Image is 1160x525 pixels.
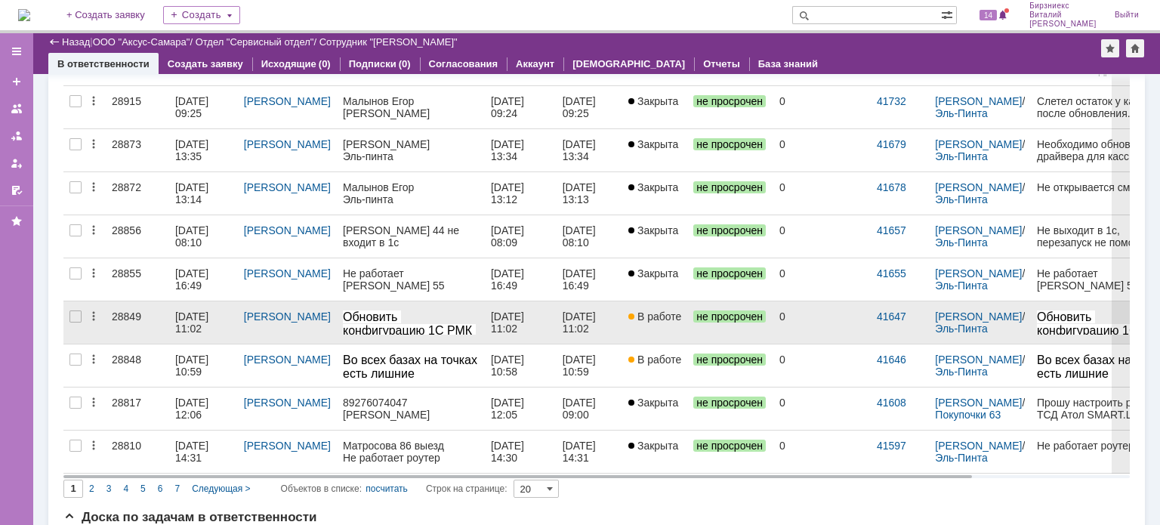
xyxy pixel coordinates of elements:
div: / [935,440,1025,464]
div: 28873 [112,138,163,150]
div: / [935,354,1025,378]
a: [DATE] 09:25 [557,86,622,128]
div: Действия [88,95,100,107]
div: [DATE] 10:58 [491,354,527,378]
div: Задача: 28848 [216,71,359,83]
div: Действия [88,224,100,236]
a: Перейти на домашнюю страницу [18,9,30,21]
a: Заявки на командах [5,97,29,121]
span: В работе [628,310,681,323]
div: 27.02.2026 [315,119,341,131]
a: 41732 [877,95,906,107]
a: Задача: 28989 [216,264,287,276]
a: [PERSON_NAME] [244,354,331,366]
span: не просрочен [693,397,766,409]
div: Решена [588,21,633,36]
div: [DATE] 08:10 [175,224,211,249]
div: 27.02.2026 [315,216,341,228]
div: 19.09.2025 [315,313,341,325]
a: 0 [773,215,871,258]
div: 4 [357,23,362,34]
a: не просрочен [687,258,773,301]
div: Действия [88,181,100,193]
a: [PERSON_NAME] [935,181,1022,193]
a: не просрочен [687,215,773,258]
div: / [935,267,1025,292]
a: 28810 [106,431,169,473]
div: [DATE] 08:09 [491,224,527,249]
a: не просрочен [687,301,773,344]
a: 41646 [877,354,906,366]
span: не просрочен [693,310,766,323]
div: 0 [779,440,865,452]
a: [DATE] 09:00 [557,388,622,430]
div: [DATE] 16:49 [491,267,527,292]
a: Исходящие [261,58,316,69]
div: Отложена [400,21,459,36]
div: [DATE] 11:02 [175,310,211,335]
a: не просрочен [687,431,773,473]
div: Действия [88,354,100,366]
a: [PERSON_NAME] [935,310,1022,323]
div: 0 [779,310,865,323]
span: 89297930173 [35,24,100,36]
div: [DATE] 12:06 [175,397,211,421]
a: В работе [622,301,687,344]
a: 0 [773,172,871,215]
a: [DATE] 10:59 [169,344,238,387]
div: Малынов Егор Эль Пинта Демократическая 188 Не пробивается пиво [216,377,359,398]
a: 41608 [877,397,906,409]
a: [DATE] 09:24 [485,86,557,128]
a: 0 [773,258,871,301]
span: 4 [123,483,128,494]
a: [PERSON_NAME] [935,95,1022,107]
a: [DATE] 13:35 [169,129,238,171]
a: 0 [773,431,871,473]
div: 0 [779,224,865,236]
a: [PERSON_NAME] [244,95,331,107]
div: / [935,95,1025,119]
a: Эль-Пинта [935,366,987,378]
span: Расширенный поиск [941,7,956,21]
span: Виталий [1029,11,1097,20]
div: не просрочен [350,122,357,129]
div: посчитать [366,480,408,498]
a: [DATE] 11:02 [485,301,557,344]
div: / [196,36,319,48]
div: Задача: 29004 [216,361,359,373]
a: Задача: 28849 [216,168,287,180]
div: Действия [88,440,100,452]
a: [DATE] 08:10 [557,215,622,258]
a: [DATE] 12:06 [169,388,238,430]
div: не просрочен [350,412,357,419]
a: 28856 [106,215,169,258]
a: 41655 [877,267,906,279]
a: Закрыта [622,86,687,128]
a: Закрыта [622,388,687,430]
a: Галстьян Степан Александрович [216,213,234,231]
a: 28915 [106,86,169,128]
div: 28849 [112,310,163,323]
span: 3 [106,483,112,494]
div: 28817 [112,397,163,409]
a: Аккаунт [516,58,554,69]
div: [DATE] 11:02 [563,310,599,335]
div: 28856 [112,224,163,236]
a: не просрочен [687,129,773,171]
span: не просрочен [693,95,766,107]
a: [PERSON_NAME] [244,138,331,150]
div: [DATE] 09:25 [175,95,211,119]
div: Действия [88,138,100,150]
div: не просрочен [297,119,309,133]
a: 28855 [106,258,169,301]
div: 0 [779,138,865,150]
a: 41678 [877,181,906,193]
a: 41679 [877,138,906,150]
a: Эль-Пинта [935,279,987,292]
div: [DATE] 08:10 [563,224,599,249]
a: [DATE] 16:49 [485,258,557,301]
a: Эль-Пинта [935,452,987,464]
a: [PERSON_NAME] [244,440,331,452]
i: Строк на странице: [281,480,507,498]
div: не просрочен [297,312,309,326]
